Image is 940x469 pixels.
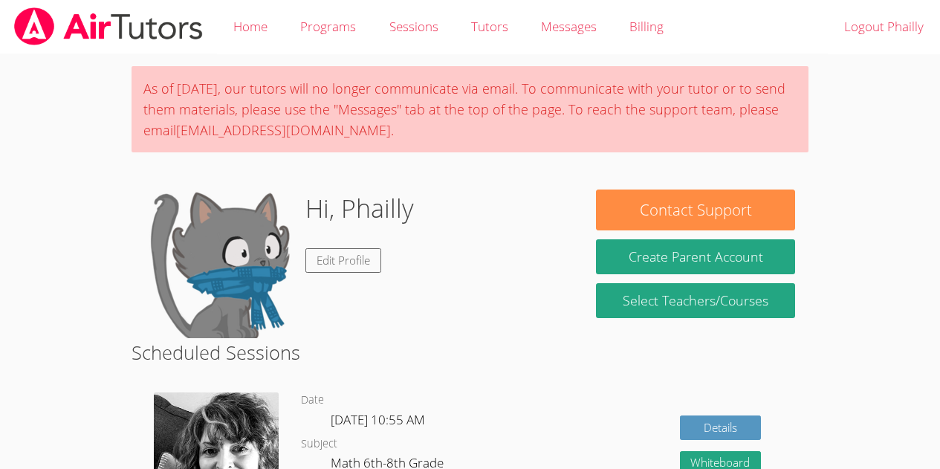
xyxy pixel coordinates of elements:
[680,415,762,440] a: Details
[301,435,337,453] dt: Subject
[145,190,294,338] img: default.png
[596,283,794,318] a: Select Teachers/Courses
[596,190,794,230] button: Contact Support
[132,338,808,366] h2: Scheduled Sessions
[305,248,381,273] a: Edit Profile
[13,7,204,45] img: airtutors_banner-c4298cdbf04f3fff15de1276eac7730deb9818008684d7c2e4769d2f7ddbe033.png
[331,411,425,428] span: [DATE] 10:55 AM
[305,190,414,227] h1: Hi, Phailly
[301,391,324,410] dt: Date
[596,239,794,274] button: Create Parent Account
[132,66,808,152] div: As of [DATE], our tutors will no longer communicate via email. To communicate with your tutor or ...
[541,18,597,35] span: Messages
